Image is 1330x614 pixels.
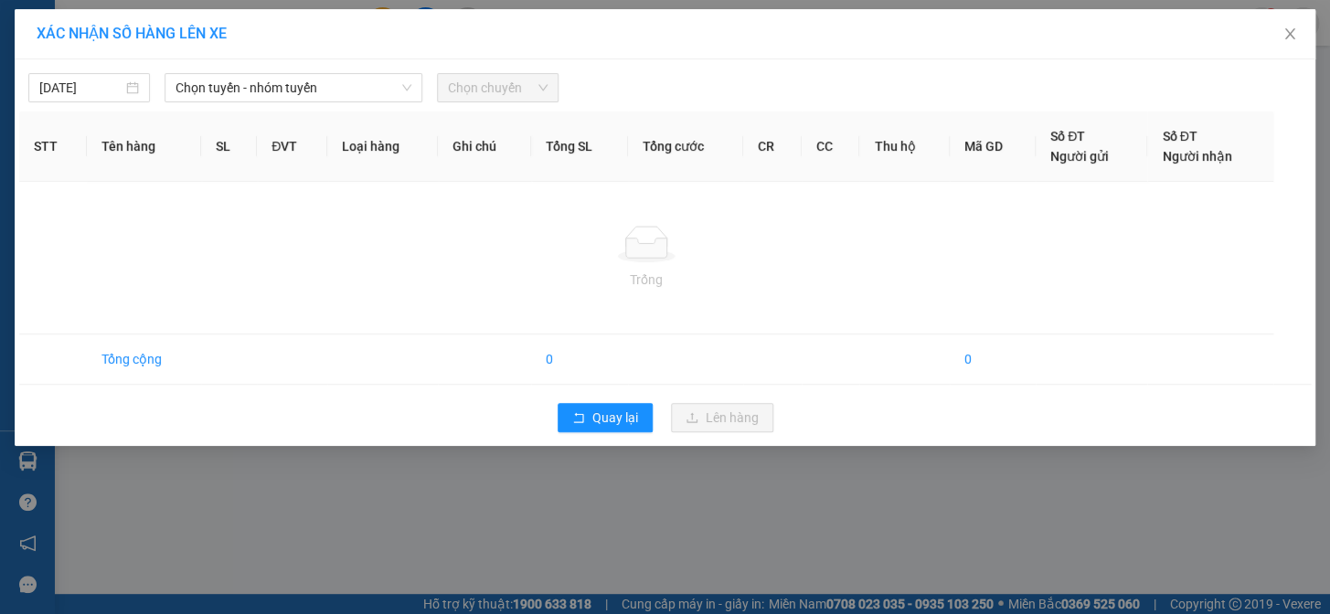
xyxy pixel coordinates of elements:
[592,408,638,428] span: Quay lại
[19,111,87,182] th: STT
[257,111,327,182] th: ĐVT
[628,111,743,182] th: Tổng cước
[1264,9,1315,60] button: Close
[37,25,227,42] span: XÁC NHẬN SỐ HÀNG LÊN XE
[201,111,257,182] th: SL
[802,111,860,182] th: CC
[1162,129,1197,143] span: Số ĐT
[87,334,201,385] td: Tổng cộng
[558,403,653,432] button: rollbackQuay lại
[438,111,531,182] th: Ghi chú
[401,82,412,93] span: down
[1050,149,1109,164] span: Người gửi
[531,111,628,182] th: Tổng SL
[743,111,802,182] th: CR
[950,111,1036,182] th: Mã GD
[34,270,1259,290] div: Trống
[39,78,122,98] input: 13/10/2025
[1050,129,1085,143] span: Số ĐT
[448,74,548,101] span: Chọn chuyến
[87,111,201,182] th: Tên hàng
[176,74,411,101] span: Chọn tuyến - nhóm tuyến
[1162,149,1231,164] span: Người nhận
[572,411,585,426] span: rollback
[671,403,773,432] button: uploadLên hàng
[859,111,949,182] th: Thu hộ
[327,111,438,182] th: Loại hàng
[531,334,628,385] td: 0
[1282,26,1297,41] span: close
[950,334,1036,385] td: 0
